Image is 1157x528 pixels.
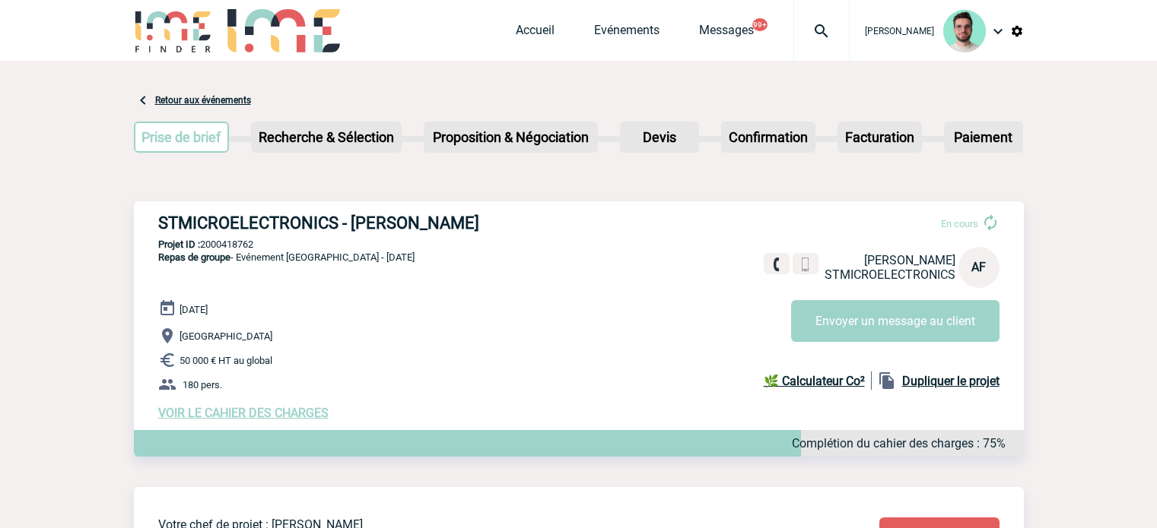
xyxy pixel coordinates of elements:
span: AF [971,260,986,274]
img: file_copy-black-24dp.png [878,371,896,390]
span: [DATE] [180,304,208,315]
span: - Evénement [GEOGRAPHIC_DATA] - [DATE] [158,251,415,263]
span: 50 000 € HT au global [180,355,272,366]
a: 🌿 Calculateur Co² [764,371,872,390]
img: 121547-2.png [943,10,986,52]
span: 180 pers. [183,379,222,390]
p: Confirmation [723,123,814,151]
p: Prise de brief [135,123,228,151]
span: [PERSON_NAME] [864,253,955,267]
span: STMICROELECTRONICS [825,267,955,282]
p: Facturation [839,123,920,151]
span: [GEOGRAPHIC_DATA] [180,330,272,342]
p: Recherche & Sélection [253,123,400,151]
span: [PERSON_NAME] [865,26,934,36]
button: 99+ [752,18,768,31]
p: Devis [621,123,698,151]
a: Retour aux événements [155,95,251,106]
b: 🌿 Calculateur Co² [764,374,865,388]
b: Dupliquer le projet [902,374,1000,388]
img: portable.png [799,258,812,271]
button: Envoyer un message au client [791,300,1000,342]
img: IME-Finder [134,9,213,52]
b: Projet ID : [158,239,200,250]
p: Paiement [946,123,1022,151]
h3: STMICROELECTRONICS - [PERSON_NAME] [158,213,615,232]
a: Accueil [516,23,555,44]
img: fixe.png [770,258,784,271]
a: Evénements [594,23,660,44]
a: Messages [699,23,754,44]
span: Repas de groupe [158,251,230,263]
p: 2000418762 [134,239,1024,250]
a: VOIR LE CAHIER DES CHARGES [158,406,329,420]
p: Proposition & Négociation [425,123,596,151]
span: En cours [941,218,978,229]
